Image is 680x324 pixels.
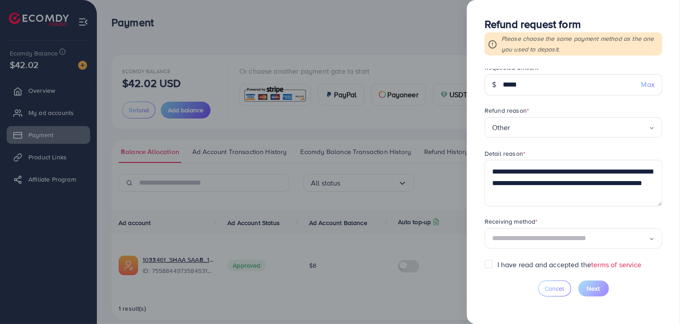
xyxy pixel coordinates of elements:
iframe: Chat [642,284,673,317]
button: Next [578,281,609,296]
a: terms of service [591,260,642,269]
label: Refund reason [485,106,529,115]
input: Search for option [492,232,649,245]
span: Cancel [545,284,565,293]
div: $ [485,74,503,95]
label: I have read and accepted the [497,260,642,270]
input: Search for option [510,121,649,134]
div: Search for option [485,117,662,138]
button: Cancel [538,281,571,296]
label: Receiving method [485,217,538,226]
h3: Refund request form [485,18,662,31]
p: Please choose the same payment method as the one you used to deposit. [501,33,659,55]
span: Other [492,121,510,134]
div: Search for option [485,228,662,249]
span: Next [587,284,600,293]
label: Detail reason [485,149,525,158]
span: Max [641,79,655,90]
